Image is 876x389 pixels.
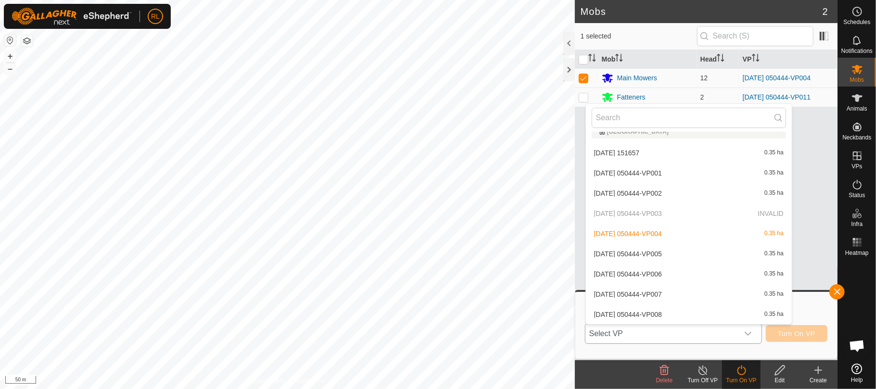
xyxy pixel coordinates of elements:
[764,251,784,257] span: 0.35 ha
[586,224,792,243] li: 2025-08-12 050444-VP004
[842,135,871,140] span: Neckbands
[12,8,132,25] img: Gallagher Logo
[594,291,662,298] span: [DATE] 050444-VP007
[586,163,792,183] li: 2025-08-12 050444-VP001
[823,4,828,19] span: 2
[697,26,813,46] input: Search (S)
[586,264,792,284] li: 2025-08-12 050444-VP006
[617,92,646,102] div: Fatteners
[843,19,870,25] span: Schedules
[151,12,160,22] span: RL
[778,330,815,338] span: Turn On VP
[849,192,865,198] span: Status
[297,376,325,385] a: Contact Us
[743,93,811,101] a: [DATE] 050444-VP011
[700,93,704,101] span: 2
[588,55,596,63] p-sorticon: Activate to sort
[845,250,869,256] span: Heatmap
[761,376,799,385] div: Edit
[851,221,863,227] span: Infra
[4,63,16,75] button: –
[764,170,784,176] span: 0.35 ha
[766,325,827,342] button: Turn On VP
[594,230,662,237] span: [DATE] 050444-VP004
[722,376,761,385] div: Turn On VP
[586,305,792,324] li: 2025-08-12 050444-VP008
[594,170,662,176] span: [DATE] 050444-VP001
[764,271,784,277] span: 0.35 ha
[581,6,823,17] h2: Mobs
[4,35,16,46] button: Reset Map
[717,55,724,63] p-sorticon: Activate to sort
[586,143,792,163] li: 2025-07-27 151657
[585,324,738,343] span: Select VP
[764,311,784,318] span: 0.35 ha
[592,108,786,128] input: Search
[249,376,285,385] a: Privacy Policy
[684,376,722,385] div: Turn Off VP
[851,377,863,383] span: Help
[738,324,758,343] div: dropdown trigger
[764,230,784,237] span: 0.35 ha
[764,150,784,156] span: 0.35 ha
[599,129,778,135] div: [GEOGRAPHIC_DATA]
[843,331,872,360] a: Open chat
[21,35,33,47] button: Map Layers
[697,50,739,69] th: Head
[586,285,792,304] li: 2025-08-12 050444-VP007
[598,50,697,69] th: Mob
[799,376,838,385] div: Create
[850,77,864,83] span: Mobs
[594,251,662,257] span: [DATE] 050444-VP005
[617,73,657,83] div: Main Mowers
[700,74,708,82] span: 12
[581,31,697,41] span: 1 selected
[4,50,16,62] button: +
[594,190,662,197] span: [DATE] 050444-VP002
[764,190,784,197] span: 0.35 ha
[739,50,838,69] th: VP
[656,377,673,384] span: Delete
[743,74,811,82] a: [DATE] 050444-VP004
[594,271,662,277] span: [DATE] 050444-VP006
[586,244,792,264] li: 2025-08-12 050444-VP005
[752,55,760,63] p-sorticon: Activate to sort
[851,163,862,169] span: VPs
[586,184,792,203] li: 2025-08-12 050444-VP002
[847,106,867,112] span: Animals
[838,360,876,387] a: Help
[841,48,873,54] span: Notifications
[594,311,662,318] span: [DATE] 050444-VP008
[615,55,623,63] p-sorticon: Activate to sort
[764,291,784,298] span: 0.35 ha
[594,150,640,156] span: [DATE] 151657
